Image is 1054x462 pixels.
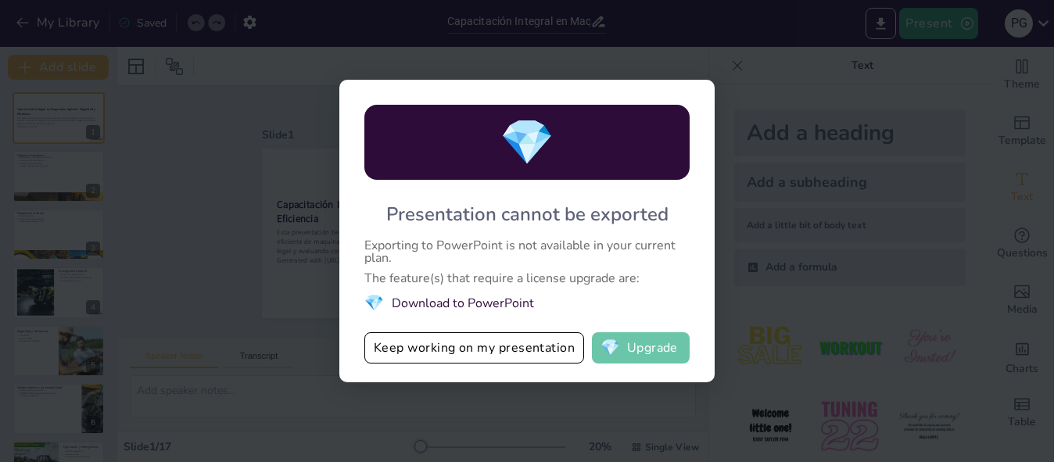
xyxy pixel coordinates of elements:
div: The feature(s) that require a license upgrade are: [364,272,690,285]
span: diamond [600,340,620,356]
button: diamondUpgrade [592,332,690,364]
button: Keep working on my presentation [364,332,584,364]
div: Exporting to PowerPoint is not available in your current plan. [364,239,690,264]
li: Download to PowerPoint [364,292,690,313]
span: diamond [500,113,554,173]
span: diamond [364,292,384,313]
div: Presentation cannot be exported [386,202,669,227]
